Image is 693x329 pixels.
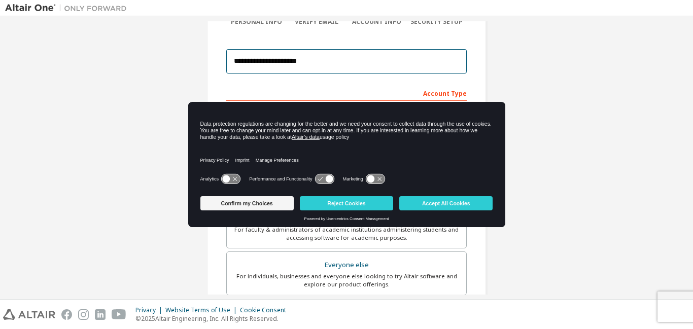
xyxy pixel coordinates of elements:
div: Privacy [135,306,165,314]
div: Account Info [346,18,407,26]
p: © 2025 Altair Engineering, Inc. All Rights Reserved. [135,314,292,323]
div: Everyone else [233,258,460,272]
div: Personal Info [226,18,287,26]
div: Verify Email [287,18,347,26]
div: Website Terms of Use [165,306,240,314]
div: Security Setup [407,18,467,26]
img: altair_logo.svg [3,309,55,320]
div: For faculty & administrators of academic institutions administering students and accessing softwa... [233,226,460,242]
img: Altair One [5,3,132,13]
div: For individuals, businesses and everyone else looking to try Altair software and explore our prod... [233,272,460,288]
div: Cookie Consent [240,306,292,314]
img: facebook.svg [61,309,72,320]
img: instagram.svg [78,309,89,320]
img: youtube.svg [112,309,126,320]
img: linkedin.svg [95,309,106,320]
div: Account Type [226,85,467,101]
